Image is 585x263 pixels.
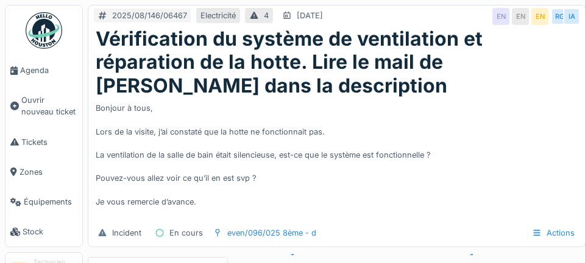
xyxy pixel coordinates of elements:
[96,97,578,219] div: Bonjour à tous, Lors de la visite, j’ai constaté que la hotte ne fonctionnait pas. La ventilation...
[112,227,141,239] div: Incident
[26,12,62,49] img: Badge_color-CXgf-gQk.svg
[5,85,82,127] a: Ouvrir nouveau ticket
[19,166,77,178] span: Zones
[96,27,578,97] h1: Vérification du système de ventilation et réparation de la hotte. Lire le mail de [PERSON_NAME] d...
[5,55,82,85] a: Agenda
[551,8,568,25] div: RG
[5,127,82,157] a: Tickets
[264,10,269,21] div: 4
[5,187,82,217] a: Équipements
[5,217,82,247] a: Stock
[227,227,316,239] div: even/096/025 8ème - d
[21,136,77,148] span: Tickets
[297,10,323,21] div: [DATE]
[112,10,187,21] div: 2025/08/146/06467
[169,227,203,239] div: En cours
[563,8,580,25] div: IA
[492,8,509,25] div: EN
[512,8,529,25] div: EN
[5,157,82,187] a: Zones
[21,94,77,117] span: Ouvrir nouveau ticket
[24,196,77,208] span: Équipements
[23,226,77,237] span: Stock
[531,8,548,25] div: EN
[526,224,580,242] div: Actions
[20,65,77,76] span: Agenda
[200,10,236,21] div: Electricité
